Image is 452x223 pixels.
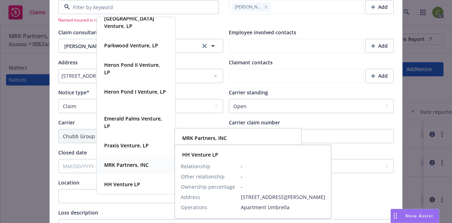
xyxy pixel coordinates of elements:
button: [PERSON_NAME]clear selection [58,39,223,53]
strong: Heron Pond I Venture, LP [104,88,166,95]
strong: HH Venture LP [104,181,140,188]
strong: Parkwood Venture, LP [104,42,158,49]
span: [STREET_ADDRESS][PERSON_NAME] [241,193,325,201]
span: Loss description [58,209,98,216]
div: Add [371,39,388,53]
strong: [GEOGRAPHIC_DATA] Venture, LP [104,15,154,29]
span: - [241,183,325,190]
input: Filter by keyword [70,4,204,11]
span: Ownership percentage [181,183,235,190]
strong: Emerald Palms Venture, LP [104,115,162,129]
strong: MRK Partners, INC [182,135,227,141]
strong: Heron Pond II Venture, LP [104,61,160,76]
input: MM/DD/YYYY [59,159,214,173]
strong: HH Venture LP [182,151,218,158]
span: - [241,163,325,170]
span: Other relationship [181,173,225,180]
span: Named insured is required [58,17,223,23]
strong: MRK Partners, INC [104,162,149,168]
span: Carrier [58,119,75,126]
span: Apartment Umbrella [241,204,325,211]
strong: Praxis Venture, LP [104,142,149,149]
span: Address [58,59,78,66]
button: Nova Assist [391,209,439,223]
span: - [241,173,325,180]
span: Closed date [58,149,87,156]
span: Notice type* [58,89,89,96]
span: [PERSON_NAME] [235,4,261,10]
button: Add [365,69,394,83]
div: [STREET_ADDRESS] [61,72,213,80]
span: Address [181,193,200,201]
span: Nova Assist [405,213,433,219]
div: Add [371,0,388,14]
span: Claimant contacts [229,59,273,66]
span: [PERSON_NAME] [64,42,194,50]
span: Location [58,179,79,186]
a: clear selection [200,42,209,50]
div: Add [371,69,388,83]
div: Drag to move [391,209,400,223]
span: Relationship [181,163,210,170]
span: Claim consultant [58,29,99,36]
span: Carrier claim number [229,119,280,126]
button: Add [365,39,394,53]
span: Employee involved contacts [229,29,296,36]
span: Operations [181,204,207,211]
button: [STREET_ADDRESS] [58,69,223,83]
span: Carrier standing [229,89,268,96]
